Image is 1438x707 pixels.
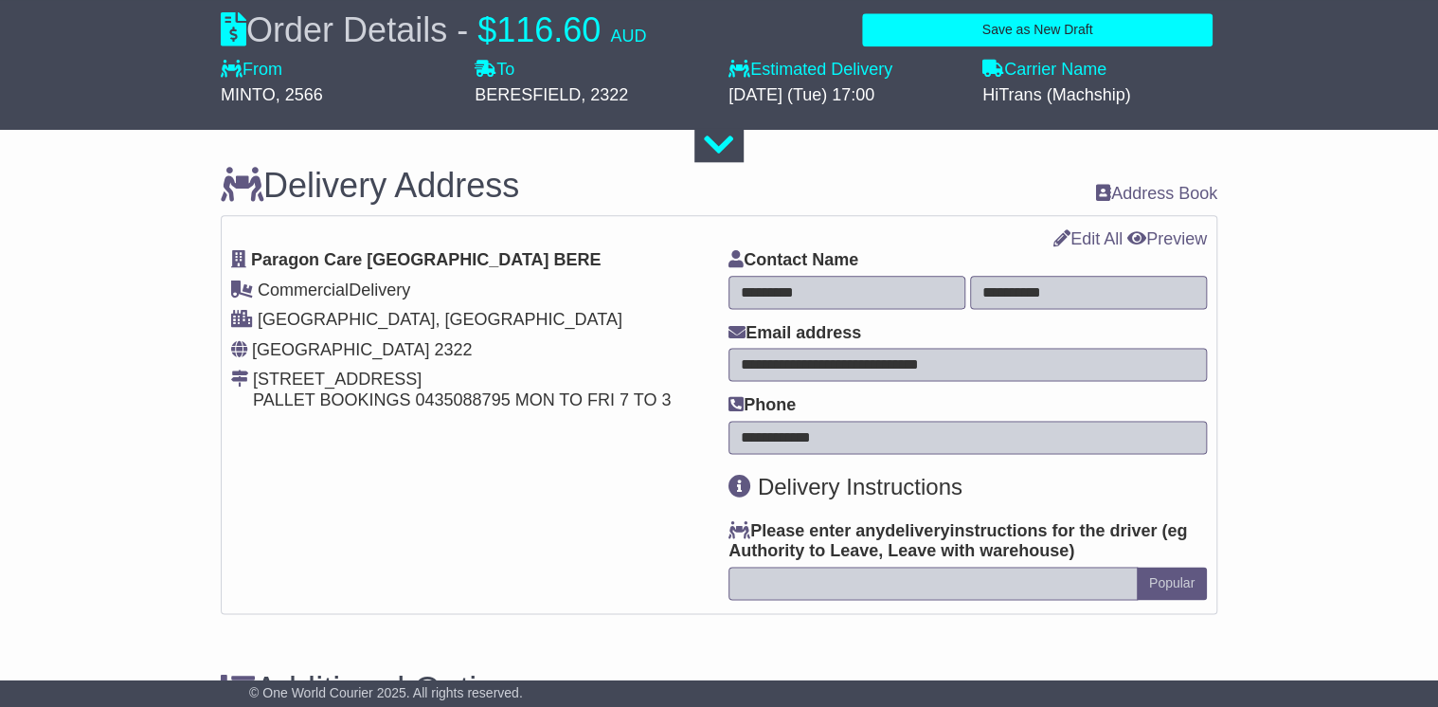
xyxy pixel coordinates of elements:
span: 116.60 [496,10,601,49]
span: [GEOGRAPHIC_DATA] [252,340,429,359]
span: AUD [610,27,646,45]
button: Popular [1137,567,1207,600]
label: Carrier Name [982,60,1106,81]
label: From [221,60,282,81]
span: MINTO [221,85,276,104]
span: , 2566 [276,85,323,104]
div: [STREET_ADDRESS] [253,370,671,390]
span: Commercial [258,281,349,299]
h3: Delivery Address [221,167,519,205]
div: [DATE] (Tue) 17:00 [728,85,963,106]
span: 2322 [434,340,472,359]
button: Save as New Draft [862,13,1213,46]
span: Delivery Instructions [758,474,962,499]
span: [GEOGRAPHIC_DATA], [GEOGRAPHIC_DATA] [258,310,622,329]
label: Phone [728,395,796,416]
label: Please enter any instructions for the driver ( ) [728,521,1207,562]
div: PALLET BOOKINGS 0435088795 MON TO FRI 7 TO 3 [253,390,671,411]
span: BERESFIELD [475,85,581,104]
label: To [475,60,514,81]
div: Order Details - [221,9,646,50]
div: Delivery [231,281,710,301]
span: $ [477,10,496,49]
span: eg Authority to Leave, Leave with warehouse [728,521,1187,561]
label: Estimated Delivery [728,60,963,81]
a: Address Book [1096,184,1217,203]
a: Preview [1127,229,1207,248]
span: , 2322 [581,85,628,104]
div: HiTrans (Machship) [982,85,1217,106]
span: © One World Courier 2025. All rights reserved. [249,685,523,700]
a: Edit All [1053,229,1123,248]
label: Email address [728,323,861,344]
label: Contact Name [728,250,858,271]
span: delivery [885,521,949,540]
span: Paragon Care [GEOGRAPHIC_DATA] BERE [251,250,601,269]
